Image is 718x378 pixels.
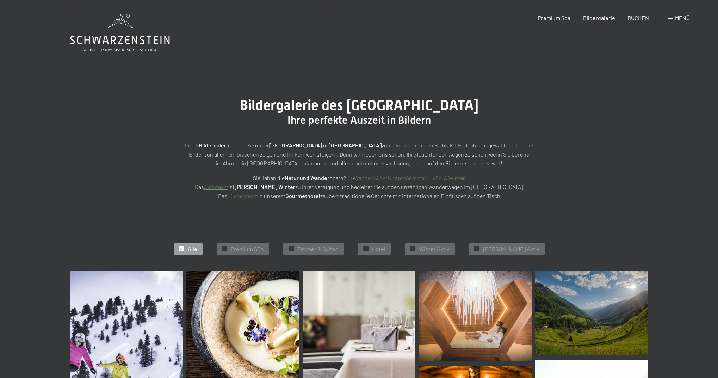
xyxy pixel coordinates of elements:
span: ✓ [290,246,292,251]
strong: [GEOGRAPHIC_DATA] in [GEOGRAPHIC_DATA] [269,142,382,148]
img: Bildergalerie [535,271,648,355]
span: ✓ [223,246,226,251]
span: Zimmer & Suiten [297,245,339,253]
span: ✓ [475,246,478,251]
span: Premium SPA [231,245,264,253]
p: In der sehen Sie unser von seiner schönsten Seite. Mit Bedacht ausgewählt, sollen die Bilder von ... [183,141,535,168]
span: Hotel [372,245,385,253]
span: [PERSON_NAME] Aktiv [483,245,539,253]
span: Alle [188,245,197,253]
a: Premium Spa [538,14,570,21]
a: Bildergalerie [583,14,615,21]
span: ✓ [180,246,183,251]
strong: [PERSON_NAME] Winter [235,183,295,190]
a: BUCHEN [627,14,649,21]
a: Ski & Winter [435,175,465,181]
span: ✓ [411,246,414,251]
strong: Natur und Wandern [285,175,333,181]
span: Ihre perfekte Auszeit in Bildern [287,114,431,126]
strong: Bildergalerie [199,142,231,148]
a: Aktivteam [204,183,228,190]
p: Sie lieben die gern? --> ---> Das ist zu Ihrer Verfügung und begleitet Sie auf den unzähligen Wan... [183,173,535,201]
img: Bildergalerie [419,271,532,361]
strong: Gourmethotel [285,193,320,199]
span: ✓ [364,246,367,251]
span: Menü [675,14,690,21]
a: Wandern&AktivitätenSommer [354,175,426,181]
span: Bildergalerie des [GEOGRAPHIC_DATA] [240,97,478,114]
a: Küchenteam [227,193,258,199]
span: Winter Aktiv [419,245,450,253]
